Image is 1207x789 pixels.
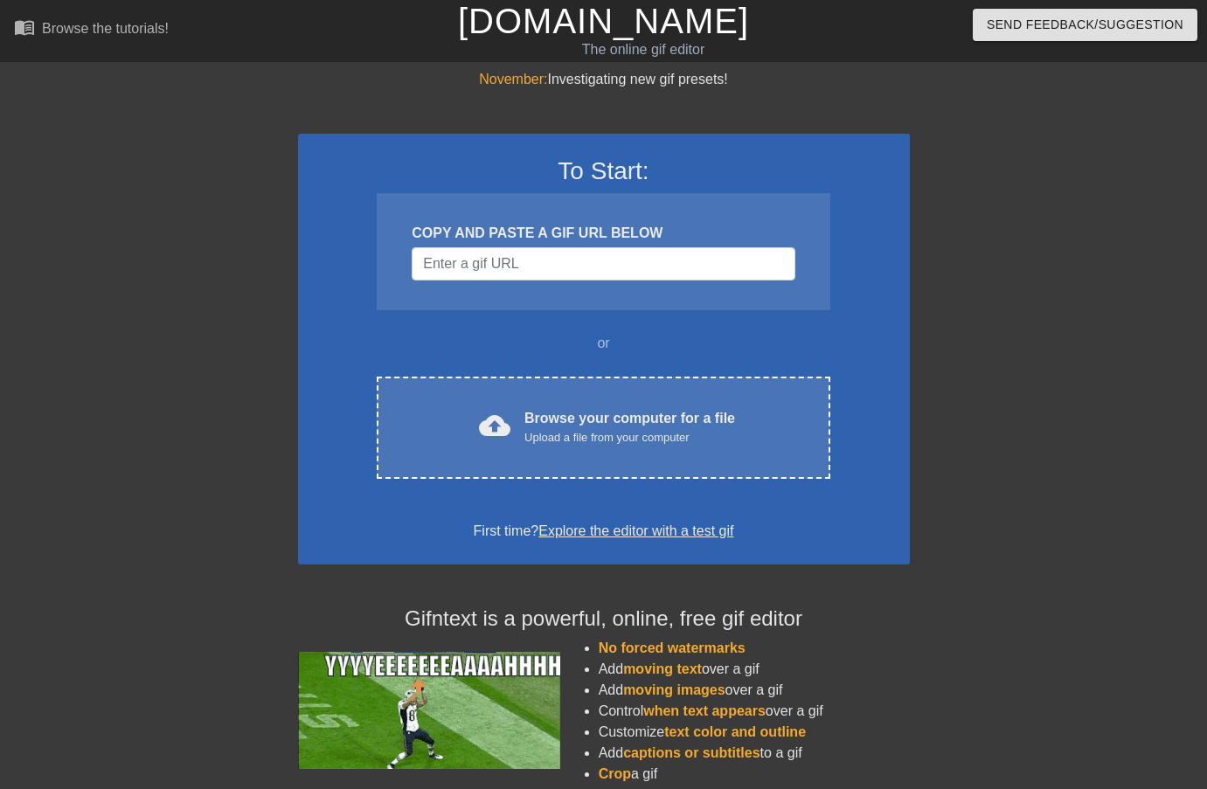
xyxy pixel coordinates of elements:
li: Add over a gif [599,659,910,680]
div: Upload a file from your computer [524,429,735,446]
input: Username [412,247,794,280]
li: Add over a gif [599,680,910,701]
span: Crop [599,766,631,781]
span: moving images [623,682,725,697]
li: Add to a gif [599,743,910,764]
span: menu_book [14,17,35,38]
button: Send Feedback/Suggestion [973,9,1197,41]
div: Browse your computer for a file [524,408,735,446]
span: Send Feedback/Suggestion [987,14,1183,36]
div: Browse the tutorials! [42,21,169,36]
span: when text appears [643,703,766,718]
span: November: [479,72,547,87]
h4: Gifntext is a powerful, online, free gif editor [298,606,910,632]
div: COPY AND PASTE A GIF URL BELOW [412,223,794,244]
a: [DOMAIN_NAME] [458,2,749,40]
li: Customize [599,722,910,743]
li: a gif [599,764,910,785]
span: text color and outline [664,724,806,739]
h3: To Start: [321,156,887,186]
img: football_small.gif [298,652,560,769]
li: Control over a gif [599,701,910,722]
span: cloud_upload [479,410,510,441]
div: First time? [321,521,887,542]
span: captions or subtitles [623,745,760,760]
a: Explore the editor with a test gif [538,523,733,538]
a: Browse the tutorials! [14,17,169,44]
span: No forced watermarks [599,640,746,655]
div: or [343,333,864,354]
div: Investigating new gif presets! [298,69,910,90]
div: The online gif editor [411,39,875,60]
span: moving text [623,661,702,676]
